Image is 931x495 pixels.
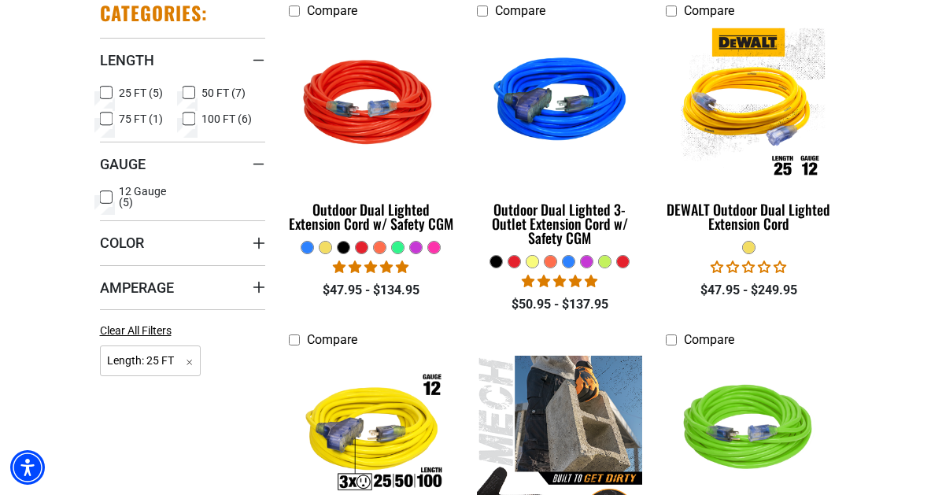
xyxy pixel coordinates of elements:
[307,332,357,347] span: Compare
[100,323,178,339] a: Clear All Filters
[495,3,545,18] span: Compare
[666,26,831,240] a: DEWALT Outdoor Dual Lighted Extension Cord DEWALT Outdoor Dual Lighted Extension Cord
[684,332,734,347] span: Compare
[477,295,642,314] div: $50.95 - $137.95
[201,87,246,98] span: 50 FT (7)
[286,28,456,181] img: Red
[100,234,144,252] span: Color
[100,155,146,173] span: Gauge
[684,3,734,18] span: Compare
[119,113,163,124] span: 75 FT (1)
[289,281,454,300] div: $47.95 - $134.95
[201,113,252,124] span: 100 FT (6)
[100,38,265,82] summary: Length
[666,202,831,231] div: DEWALT Outdoor Dual Lighted Extension Cord
[100,51,154,69] span: Length
[100,265,265,309] summary: Amperage
[100,1,209,25] h2: Categories:
[477,26,642,254] a: blue Outdoor Dual Lighted 3-Outlet Extension Cord w/ Safety CGM
[100,142,265,186] summary: Gauge
[10,450,45,485] div: Accessibility Menu
[119,87,163,98] span: 25 FT (5)
[119,186,176,208] span: 12 Gauge (5)
[522,274,597,289] span: 4.80 stars
[289,26,454,240] a: Red Outdoor Dual Lighted Extension Cord w/ Safety CGM
[100,279,174,297] span: Amperage
[663,28,833,181] img: DEWALT Outdoor Dual Lighted Extension Cord
[100,345,201,376] span: Length: 25 FT
[100,324,172,337] span: Clear All Filters
[100,220,265,264] summary: Color
[711,260,786,275] span: 0.00 stars
[477,202,642,245] div: Outdoor Dual Lighted 3-Outlet Extension Cord w/ Safety CGM
[333,260,408,275] span: 4.81 stars
[100,353,201,368] a: Length: 25 FT
[475,28,645,181] img: blue
[666,281,831,300] div: $47.95 - $249.95
[307,3,357,18] span: Compare
[289,202,454,231] div: Outdoor Dual Lighted Extension Cord w/ Safety CGM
